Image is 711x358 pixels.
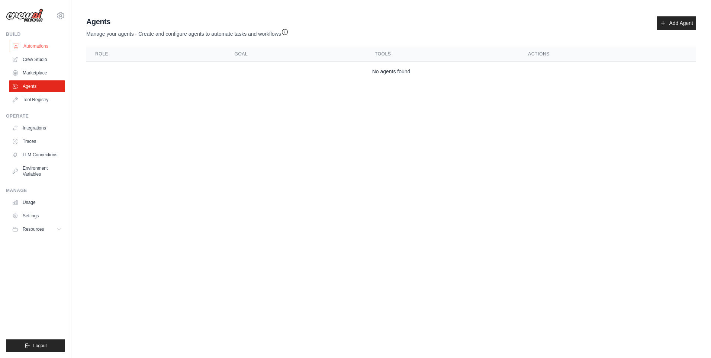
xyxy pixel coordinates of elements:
[9,80,65,92] a: Agents
[33,343,47,349] span: Logout
[657,16,696,30] a: Add Agent
[9,94,65,106] a: Tool Registry
[10,40,66,52] a: Automations
[23,226,44,232] span: Resources
[225,47,366,62] th: Goal
[6,9,43,23] img: Logo
[86,47,225,62] th: Role
[86,27,289,38] p: Manage your agents - Create and configure agents to automate tasks and workflows
[9,122,65,134] a: Integrations
[86,62,696,81] td: No agents found
[366,47,519,62] th: Tools
[9,149,65,161] a: LLM Connections
[9,162,65,180] a: Environment Variables
[9,196,65,208] a: Usage
[9,54,65,65] a: Crew Studio
[6,31,65,37] div: Build
[9,135,65,147] a: Traces
[6,339,65,352] button: Logout
[519,47,696,62] th: Actions
[6,113,65,119] div: Operate
[6,188,65,194] div: Manage
[9,223,65,235] button: Resources
[9,67,65,79] a: Marketplace
[86,16,289,27] h2: Agents
[9,210,65,222] a: Settings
